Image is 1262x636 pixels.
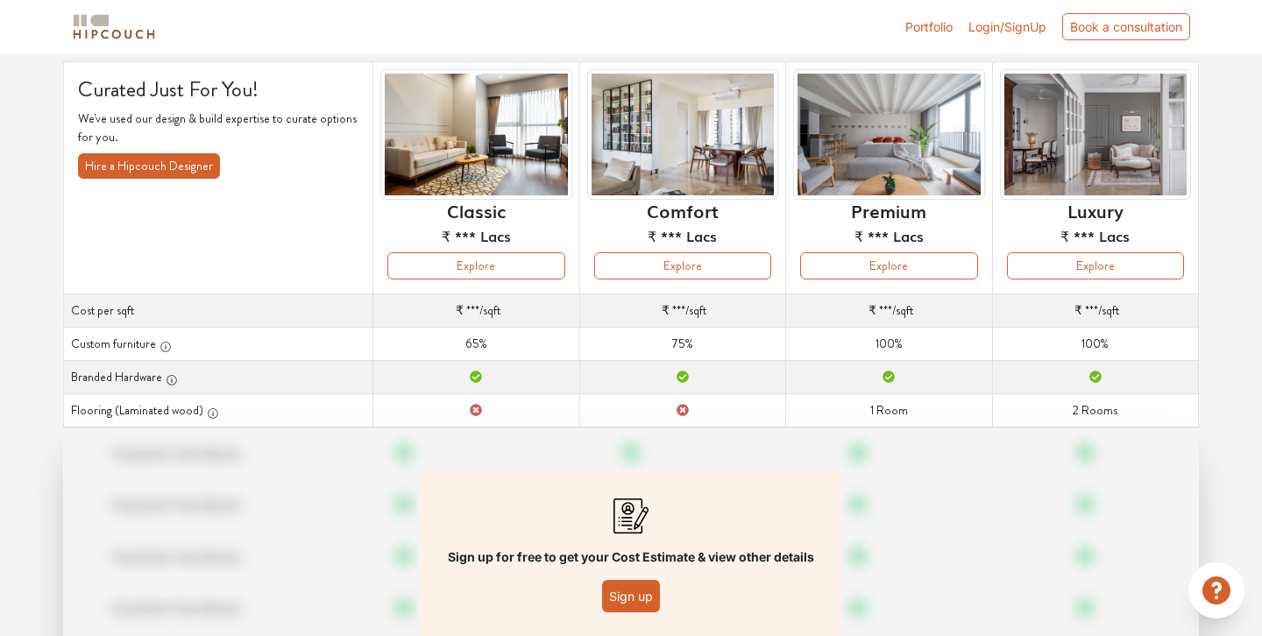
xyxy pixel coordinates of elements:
[800,252,977,279] button: Explore
[992,294,1198,328] td: /sqft
[647,200,719,221] h6: Comfort
[373,294,579,328] td: /sqft
[373,328,579,361] td: 65%
[78,76,358,102] h4: Curated Just For You!
[1062,13,1190,40] div: Book a consultation
[78,110,358,146] p: We've used our design & build expertise to curate options for you.
[64,394,373,428] th: Flooring (Laminated wood)
[793,69,984,200] img: header-preview
[602,580,660,612] button: Sign up
[380,69,571,200] img: header-preview
[64,361,373,394] th: Branded Hardware
[447,200,506,221] h6: Classic
[64,328,373,361] th: Custom furniture
[70,11,158,42] img: logo-horizontal.svg
[70,7,158,46] span: logo-horizontal.svg
[587,69,778,200] img: header-preview
[579,328,785,361] td: 75%
[786,394,992,428] td: 1 Room
[992,328,1198,361] td: 100%
[78,153,220,179] button: Hire a Hipcouch Designer
[992,394,1198,428] td: 2 Rooms
[64,294,373,328] th: Cost per sqft
[905,18,953,36] a: Portfolio
[1000,69,1191,200] img: header-preview
[786,328,992,361] td: 100%
[968,19,1046,34] span: Login/SignUp
[786,294,992,328] td: /sqft
[579,294,785,328] td: /sqft
[387,252,564,279] button: Explore
[851,200,926,221] h6: Premium
[594,252,771,279] button: Explore
[1067,200,1124,221] h6: Luxury
[1007,252,1184,279] button: Explore
[448,548,814,566] p: Sign up for free to get your Cost Estimate & view other details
